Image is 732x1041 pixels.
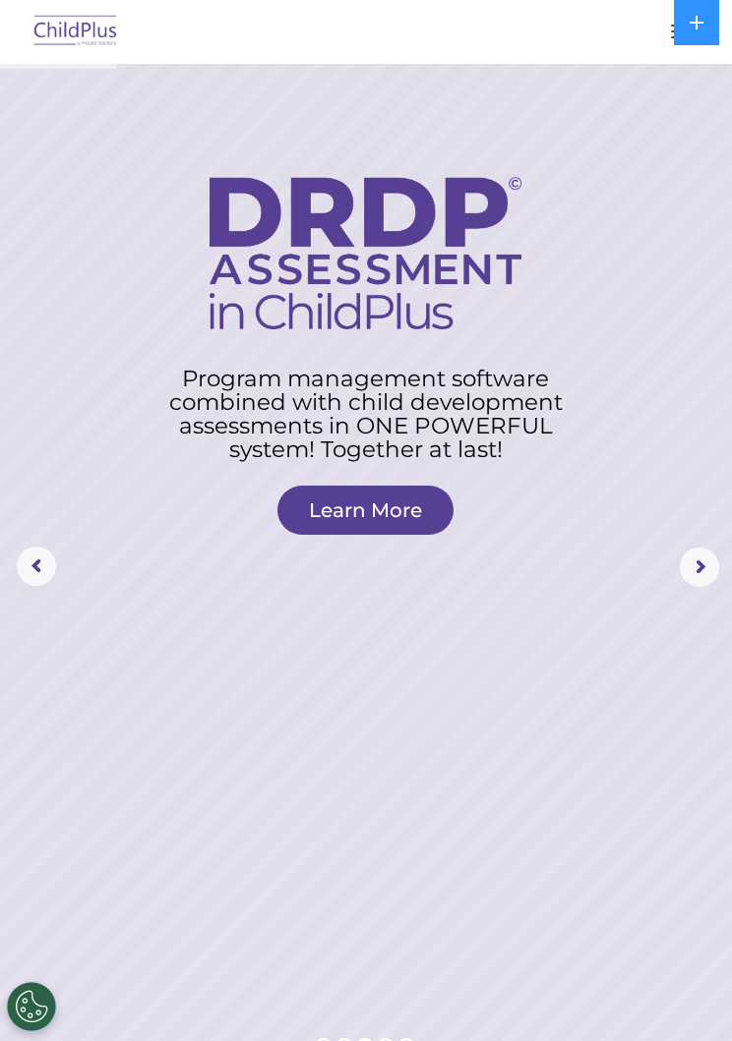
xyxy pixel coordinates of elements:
button: Cookies Settings [7,982,56,1031]
span: Phone number [315,195,398,209]
img: DRDP Assessment in ChildPlus [210,177,521,329]
span: Last name [315,114,375,129]
img: ChildPlus by Procare Solutions [30,9,122,55]
rs-layer: Program management software combined with child development assessments in ONE POWERFUL system! T... [147,367,585,461]
a: Learn More [277,486,454,535]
